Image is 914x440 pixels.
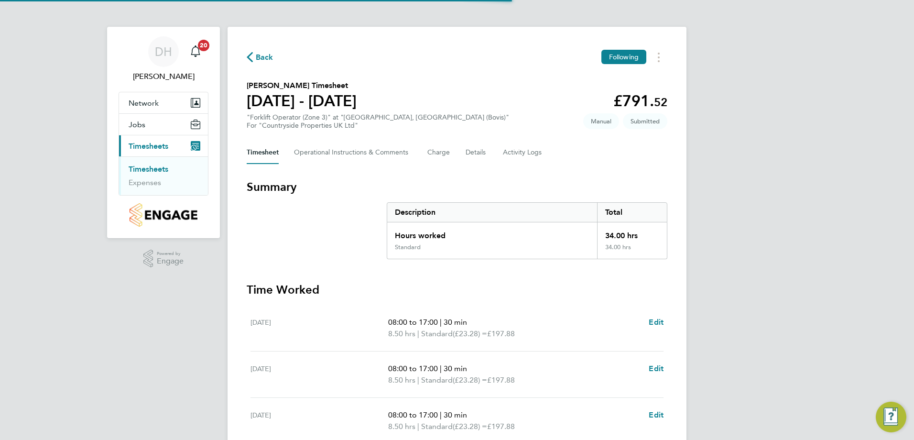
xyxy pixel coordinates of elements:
[250,409,388,432] div: [DATE]
[597,222,667,243] div: 34.00 hrs
[256,52,273,63] span: Back
[427,141,450,164] button: Charge
[654,95,667,109] span: 52
[453,375,487,385] span: (£23.28) =
[487,375,515,385] span: £197.88
[417,422,419,431] span: |
[247,141,279,164] button: Timesheet
[466,141,488,164] button: Details
[649,318,664,327] span: Edit
[387,222,597,243] div: Hours worked
[609,53,639,61] span: Following
[388,364,438,373] span: 08:00 to 17:00
[119,156,208,195] div: Timesheets
[421,374,453,386] span: Standard
[129,142,168,151] span: Timesheets
[198,40,209,51] span: 20
[129,99,159,108] span: Network
[247,179,667,195] h3: Summary
[247,113,509,130] div: "Forklift Operator (Zone 3)" at "[GEOGRAPHIC_DATA], [GEOGRAPHIC_DATA] (Bovis)"
[876,402,906,432] button: Engage Resource Center
[130,203,197,227] img: countryside-properties-logo-retina.png
[623,113,667,129] span: This timesheet is Submitted.
[157,257,184,265] span: Engage
[388,318,438,327] span: 08:00 to 17:00
[417,375,419,385] span: |
[247,121,509,130] div: For "Countryside Properties UK Ltd"
[417,329,419,338] span: |
[487,422,515,431] span: £197.88
[247,91,357,110] h1: [DATE] - [DATE]
[649,364,664,373] span: Edit
[453,329,487,338] span: (£23.28) =
[388,422,415,431] span: 8.50 hrs
[649,317,664,328] a: Edit
[395,243,421,251] div: Standard
[597,203,667,222] div: Total
[247,51,273,63] button: Back
[649,409,664,421] a: Edit
[129,178,161,187] a: Expenses
[583,113,619,129] span: This timesheet was manually created.
[649,363,664,374] a: Edit
[440,318,442,327] span: |
[119,135,208,156] button: Timesheets
[250,363,388,386] div: [DATE]
[107,27,220,238] nav: Main navigation
[487,329,515,338] span: £197.88
[119,36,208,82] a: DH[PERSON_NAME]
[444,410,467,419] span: 30 min
[444,364,467,373] span: 30 min
[143,250,184,268] a: Powered byEngage
[444,318,467,327] span: 30 min
[157,250,184,258] span: Powered by
[421,328,453,340] span: Standard
[155,45,172,58] span: DH
[421,421,453,432] span: Standard
[119,114,208,135] button: Jobs
[388,375,415,385] span: 8.50 hrs
[247,80,357,91] h2: [PERSON_NAME] Timesheet
[503,141,543,164] button: Activity Logs
[129,120,145,129] span: Jobs
[601,50,646,64] button: Following
[119,71,208,82] span: Darren Humphrey
[294,141,412,164] button: Operational Instructions & Comments
[388,329,415,338] span: 8.50 hrs
[650,50,667,65] button: Timesheets Menu
[440,364,442,373] span: |
[250,317,388,340] div: [DATE]
[649,410,664,419] span: Edit
[119,203,208,227] a: Go to home page
[247,282,667,297] h3: Time Worked
[387,202,667,259] div: Summary
[119,92,208,113] button: Network
[388,410,438,419] span: 08:00 to 17:00
[186,36,205,67] a: 20
[129,165,168,174] a: Timesheets
[387,203,597,222] div: Description
[613,92,667,110] app-decimal: £791.
[440,410,442,419] span: |
[453,422,487,431] span: (£23.28) =
[597,243,667,259] div: 34.00 hrs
